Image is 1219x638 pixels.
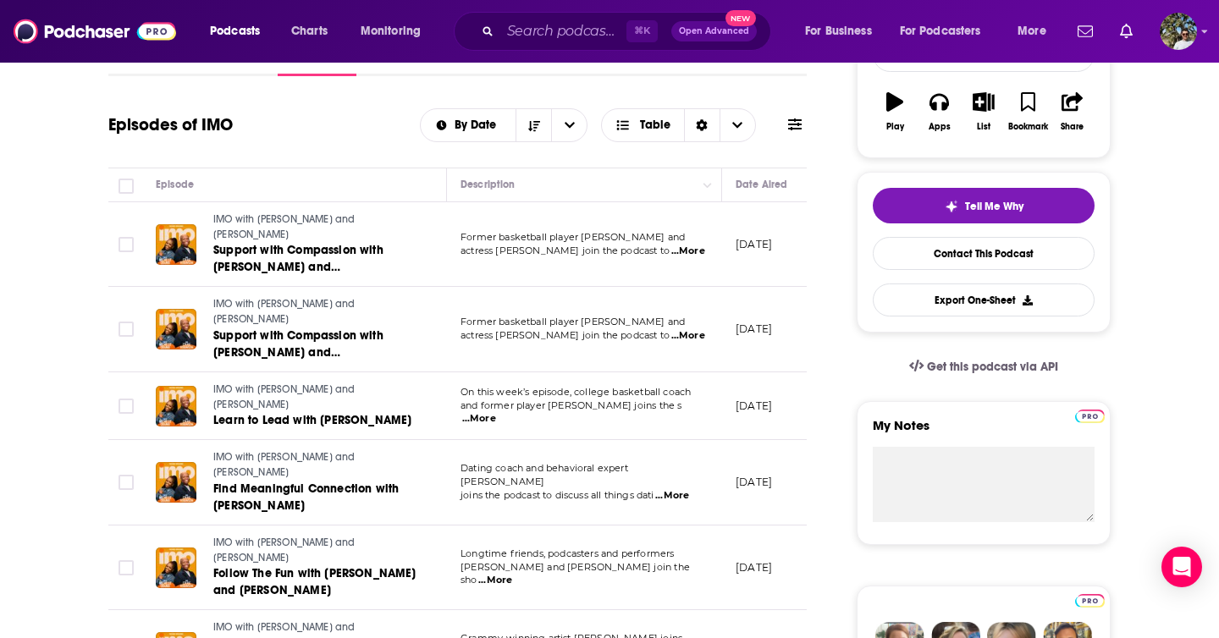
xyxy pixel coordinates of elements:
[1160,13,1197,50] img: User Profile
[420,108,588,142] h2: Choose List sort
[213,243,383,291] span: Support with Compassion with [PERSON_NAME] and [PERSON_NAME]
[516,109,551,141] button: Sort Direction
[698,175,718,195] button: Column Actions
[213,297,416,327] a: IMO with [PERSON_NAME] and [PERSON_NAME]
[873,188,1095,223] button: tell me why sparkleTell Me Why
[500,18,626,45] input: Search podcasts, credits, & more...
[736,475,772,489] p: [DATE]
[213,213,355,240] span: IMO with [PERSON_NAME] and [PERSON_NAME]
[896,346,1072,388] a: Get this podcast via API
[213,536,416,565] a: IMO with [PERSON_NAME] and [PERSON_NAME]
[213,536,355,564] span: IMO with [PERSON_NAME] and [PERSON_NAME]
[213,451,355,478] span: IMO with [PERSON_NAME] and [PERSON_NAME]
[470,12,787,51] div: Search podcasts, credits, & more...
[213,298,355,325] span: IMO with [PERSON_NAME] and [PERSON_NAME]
[462,412,496,426] span: ...More
[793,18,893,45] button: open menu
[873,81,917,142] button: Play
[461,174,515,195] div: Description
[119,399,134,414] span: Toggle select row
[684,109,720,141] div: Sort Direction
[805,19,872,43] span: For Business
[119,475,134,490] span: Toggle select row
[1008,122,1048,132] div: Bookmark
[461,547,674,559] span: Longtime friends, podcasters and performers
[1160,13,1197,50] button: Show profile menu
[736,322,772,336] p: [DATE]
[461,399,681,411] span: and former player [PERSON_NAME] joins the s
[280,18,338,45] a: Charts
[1006,18,1067,45] button: open menu
[461,231,685,243] span: Former basketball player [PERSON_NAME] and
[977,122,990,132] div: List
[461,386,691,398] span: On this week’s episode, college basketball coach
[1075,594,1105,608] img: Podchaser Pro
[461,329,670,341] span: actress [PERSON_NAME] join the podcast to
[213,565,416,599] a: Follow The Fun with [PERSON_NAME] and [PERSON_NAME]
[551,109,587,141] button: open menu
[927,360,1058,374] span: Get this podcast via API
[873,237,1095,270] a: Contact This Podcast
[601,108,756,142] button: Choose View
[1071,17,1100,46] a: Show notifications dropdown
[736,399,772,413] p: [DATE]
[213,412,416,429] a: Learn to Lead with [PERSON_NAME]
[917,81,961,142] button: Apps
[736,174,787,195] div: Date Aired
[14,15,176,47] img: Podchaser - Follow, Share and Rate Podcasts
[900,19,981,43] span: For Podcasters
[108,114,233,135] h1: Episodes of IMO
[198,18,282,45] button: open menu
[1160,13,1197,50] span: Logged in as nicktotin
[119,560,134,575] span: Toggle select row
[213,328,383,377] span: Support with Compassion with [PERSON_NAME] and [PERSON_NAME]
[626,20,658,42] span: ⌘ K
[361,19,421,43] span: Monitoring
[1161,547,1202,587] div: Open Intercom Messenger
[965,200,1023,213] span: Tell Me Why
[119,237,134,252] span: Toggle select row
[213,382,416,412] a: IMO with [PERSON_NAME] and [PERSON_NAME]
[213,327,416,361] a: Support with Compassion with [PERSON_NAME] and [PERSON_NAME]
[461,489,654,501] span: joins the podcast to discuss all things dati
[213,481,399,513] span: Find Meaningful Connection with [PERSON_NAME]
[671,329,705,343] span: ...More
[640,119,670,131] span: Table
[213,450,416,480] a: IMO with [PERSON_NAME] and [PERSON_NAME]
[461,316,685,327] span: Former basketball player [PERSON_NAME] and
[886,122,904,132] div: Play
[873,283,1095,316] button: Export One-Sheet
[962,81,1006,142] button: List
[679,27,749,36] span: Open Advanced
[213,383,355,410] span: IMO with [PERSON_NAME] and [PERSON_NAME]
[671,245,705,258] span: ...More
[725,10,756,26] span: New
[461,462,628,487] span: Dating coach and behavioral expert [PERSON_NAME]
[1006,81,1050,142] button: Bookmark
[156,174,194,195] div: Episode
[945,200,958,213] img: tell me why sparkle
[421,119,516,131] button: open menu
[736,237,772,251] p: [DATE]
[1113,17,1139,46] a: Show notifications dropdown
[455,119,502,131] span: By Date
[1061,122,1084,132] div: Share
[1051,81,1095,142] button: Share
[1075,407,1105,423] a: Pro website
[655,489,689,503] span: ...More
[873,417,1095,447] label: My Notes
[213,413,411,427] span: Learn to Lead with [PERSON_NAME]
[671,21,757,41] button: Open AdvancedNew
[461,245,670,256] span: actress [PERSON_NAME] join the podcast to
[213,212,416,242] a: IMO with [PERSON_NAME] and [PERSON_NAME]
[1018,19,1046,43] span: More
[1075,591,1105,608] a: Pro website
[119,322,134,337] span: Toggle select row
[1075,410,1105,423] img: Podchaser Pro
[349,18,443,45] button: open menu
[291,19,328,43] span: Charts
[213,481,416,514] a: Find Meaningful Connection with [PERSON_NAME]
[461,561,690,586] span: [PERSON_NAME] and [PERSON_NAME] join the sho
